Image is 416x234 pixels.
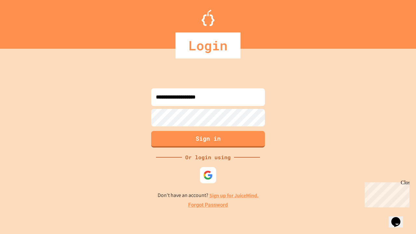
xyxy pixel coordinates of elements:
iframe: chat widget [362,180,409,207]
div: Login [175,32,240,58]
div: Or login using [182,153,234,161]
img: Logo.svg [201,10,214,26]
a: Sign up for JuiceMind. [209,192,259,199]
div: Chat with us now!Close [3,3,45,41]
iframe: chat widget [389,208,409,227]
p: Don't have an account? [158,191,259,200]
img: google-icon.svg [203,170,213,180]
a: Forgot Password [188,201,228,209]
button: Sign in [151,131,265,148]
